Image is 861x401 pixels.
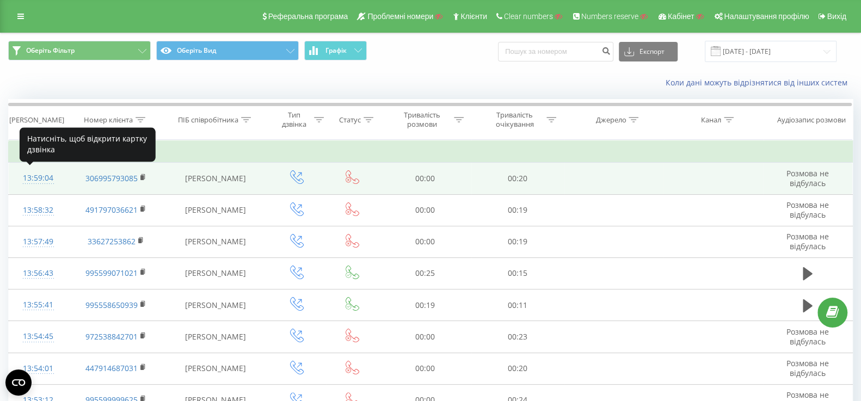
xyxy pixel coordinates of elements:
div: 13:54:45 [20,326,57,347]
a: 995599071021 [85,268,138,278]
td: 00:15 [471,257,564,289]
div: Канал [701,115,721,125]
span: Розмова не відбулась [786,358,829,378]
td: 00:19 [471,194,564,226]
td: 00:20 [471,353,564,384]
a: 972538842701 [85,331,138,342]
button: Графік [304,41,367,60]
span: Реферальна програма [268,12,348,21]
a: Коли дані можуть відрізнятися вiд інших систем [666,77,853,88]
td: 00:00 [379,163,471,194]
a: 447914687031 [85,363,138,373]
span: Розмова не відбулась [786,326,829,347]
a: 995558650939 [85,300,138,310]
span: Розмова не відбулась [786,200,829,220]
div: Статус [339,115,361,125]
div: Тривалість розмови [393,110,451,129]
td: 00:11 [471,289,564,321]
td: [PERSON_NAME] [164,226,267,257]
button: Оберіть Вид [156,41,299,60]
td: 00:00 [379,226,471,257]
a: 33627253862 [88,236,136,246]
td: [PERSON_NAME] [164,321,267,353]
div: ПІБ співробітника [178,115,238,125]
div: 13:57:49 [20,231,57,252]
td: 00:00 [379,321,471,353]
td: [PERSON_NAME] [164,353,267,384]
td: [PERSON_NAME] [164,163,267,194]
button: Експорт [619,42,678,61]
button: Оберіть Фільтр [8,41,151,60]
input: Пошук за номером [498,42,613,61]
div: Аудіозапис розмови [777,115,846,125]
div: Тривалість очікування [485,110,544,129]
span: Розмова не відбулась [786,168,829,188]
td: 00:00 [379,353,471,384]
a: 306995793085 [85,173,138,183]
div: [PERSON_NAME] [9,115,64,125]
span: Кабінет [668,12,694,21]
td: [PERSON_NAME] [164,194,267,226]
div: 13:58:32 [20,200,57,221]
td: Сьогодні [9,141,853,163]
span: Вихід [827,12,846,21]
td: [PERSON_NAME] [164,257,267,289]
td: 00:19 [379,289,471,321]
td: 00:20 [471,163,564,194]
span: Розмова не відбулась [786,231,829,251]
div: 13:59:04 [20,168,57,189]
span: Оберіть Фільтр [26,46,75,55]
div: Джерело [595,115,626,125]
div: Тип дзвінка [277,110,311,129]
td: [PERSON_NAME] [164,289,267,321]
div: 13:56:43 [20,263,57,284]
button: Open CMP widget [5,369,32,396]
td: 00:25 [379,257,471,289]
span: Налаштування профілю [724,12,809,21]
div: 13:54:01 [20,358,57,379]
a: 491797036621 [85,205,138,215]
span: Графік [325,47,347,54]
td: 00:23 [471,321,564,353]
td: 00:00 [379,194,471,226]
td: 00:19 [471,226,564,257]
span: Numbers reserve [581,12,638,21]
div: 13:55:41 [20,294,57,316]
span: Clear numbers [504,12,553,21]
span: Клієнти [460,12,487,21]
span: Проблемні номери [367,12,433,21]
div: Натисніть, щоб відкрити картку дзвінка [20,127,156,162]
div: Номер клієнта [84,115,133,125]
